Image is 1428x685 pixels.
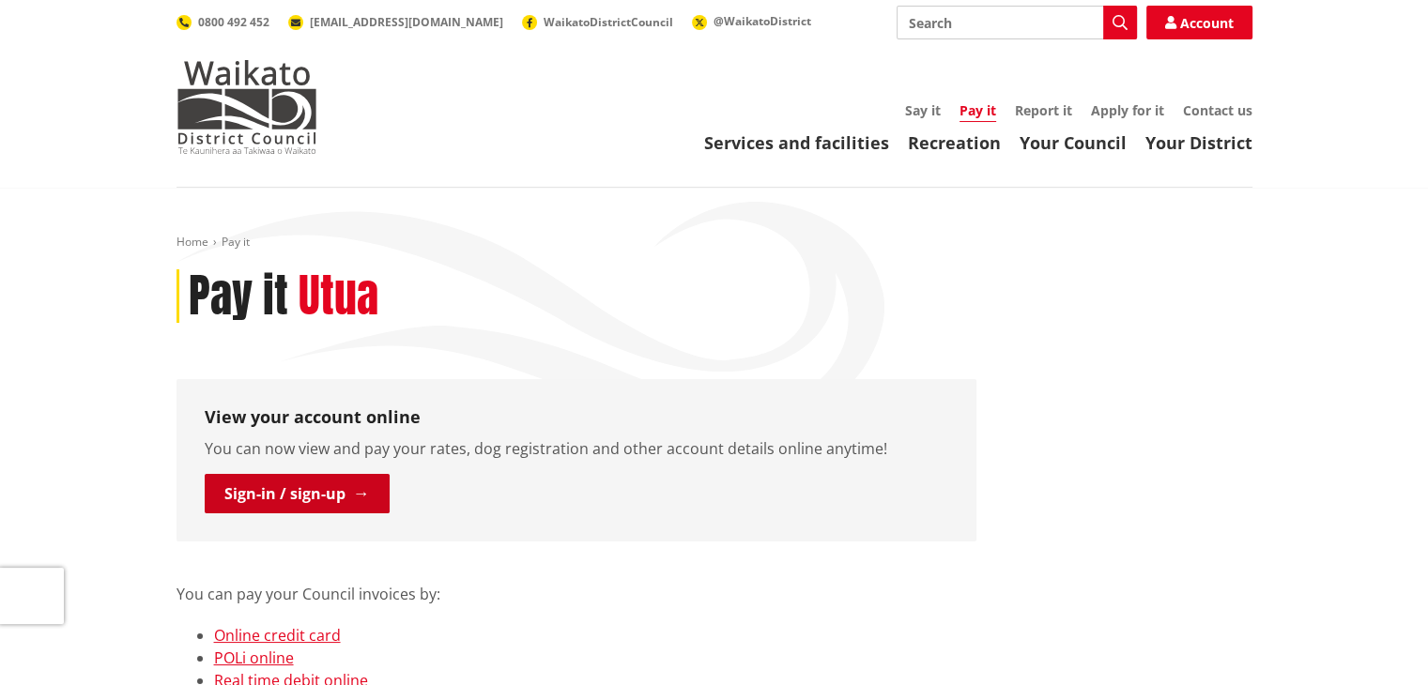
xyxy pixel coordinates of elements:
[1015,101,1072,119] a: Report it
[177,560,976,605] p: You can pay your Council invoices by:
[1020,131,1127,154] a: Your Council
[1146,6,1252,39] a: Account
[299,269,378,324] h2: Utua
[1091,101,1164,119] a: Apply for it
[897,6,1137,39] input: Search input
[198,14,269,30] span: 0800 492 452
[205,437,948,460] p: You can now view and pay your rates, dog registration and other account details online anytime!
[288,14,503,30] a: [EMAIL_ADDRESS][DOMAIN_NAME]
[214,625,341,646] a: Online credit card
[960,101,996,122] a: Pay it
[177,60,317,154] img: Waikato District Council - Te Kaunihera aa Takiwaa o Waikato
[908,131,1001,154] a: Recreation
[1183,101,1252,119] a: Contact us
[714,13,811,29] span: @WaikatoDistrict
[522,14,673,30] a: WaikatoDistrictCouncil
[189,269,288,324] h1: Pay it
[177,14,269,30] a: 0800 492 452
[205,474,390,513] a: Sign-in / sign-up
[205,407,948,428] h3: View your account online
[905,101,941,119] a: Say it
[1145,131,1252,154] a: Your District
[692,13,811,29] a: @WaikatoDistrict
[704,131,889,154] a: Services and facilities
[222,234,250,250] span: Pay it
[310,14,503,30] span: [EMAIL_ADDRESS][DOMAIN_NAME]
[544,14,673,30] span: WaikatoDistrictCouncil
[214,647,294,668] a: POLi online
[177,235,1252,251] nav: breadcrumb
[177,234,208,250] a: Home
[1342,606,1409,674] iframe: Messenger Launcher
